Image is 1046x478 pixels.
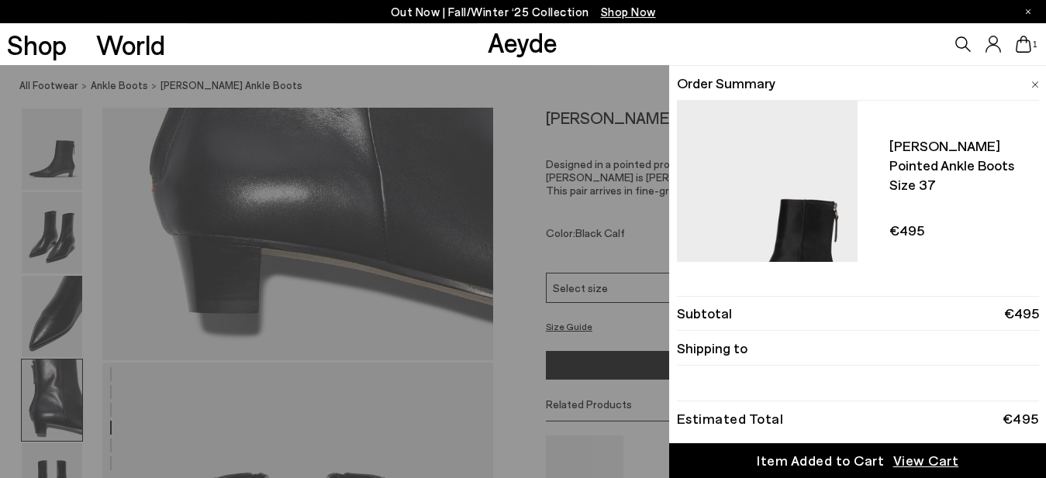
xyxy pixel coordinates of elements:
a: Shop [7,31,67,58]
span: €495 [889,221,1032,240]
a: World [96,31,165,58]
a: Aeyde [488,26,558,58]
span: Navigate to /collections/new-in [601,5,656,19]
span: 1 [1031,40,1039,49]
div: Item Added to Cart [757,451,884,470]
span: Shipping to [677,339,747,358]
span: View Cart [893,451,959,470]
a: 1 [1016,36,1031,53]
span: [PERSON_NAME] pointed ankle boots [889,136,1032,175]
li: Subtotal [677,296,1039,331]
span: Size 37 [889,175,1032,194]
a: Item Added to Cart View Cart [669,443,1046,478]
img: AEYDE-HARRIET-CALF-LEATHER-BLACK-1_c8f76048-1123-4748-8b2c-f71df6d1160a_900x.jpg [677,101,858,352]
div: €495 [1003,413,1039,424]
div: Estimated Total [677,413,784,424]
span: Order Summary [677,74,775,93]
span: €495 [1004,304,1039,323]
p: Out Now | Fall/Winter ‘25 Collection [391,2,656,22]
